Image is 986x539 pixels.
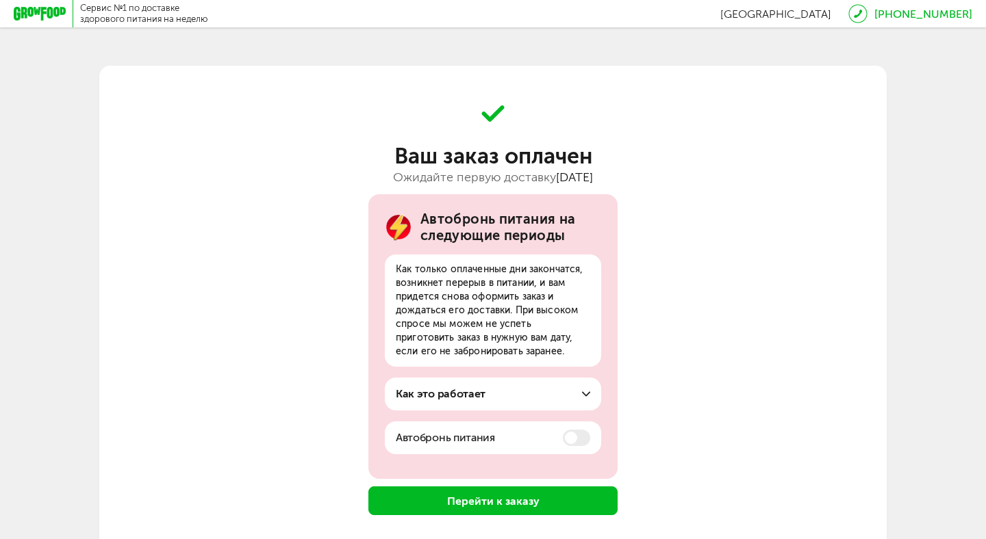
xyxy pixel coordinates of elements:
a: [PHONE_NUMBER] [874,8,972,21]
span: [GEOGRAPHIC_DATA] [720,8,831,21]
button: Перейти к заказу [368,486,618,515]
span: [DATE] [556,170,593,185]
div: Как только оплаченные дни закончатся, возникнет перерыв в питании, и вам придется снова оформить ... [385,254,601,367]
div: Сервис №1 по доставке здорового питания на неделю [80,3,208,25]
div: Ожидайте первую доставку [99,168,887,187]
div: Как это работает [396,386,485,402]
div: Ваш заказ оплачен [99,145,887,167]
div: Автобронь питания на следующие периоды [420,211,601,244]
p: Автобронь питания [396,430,495,446]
